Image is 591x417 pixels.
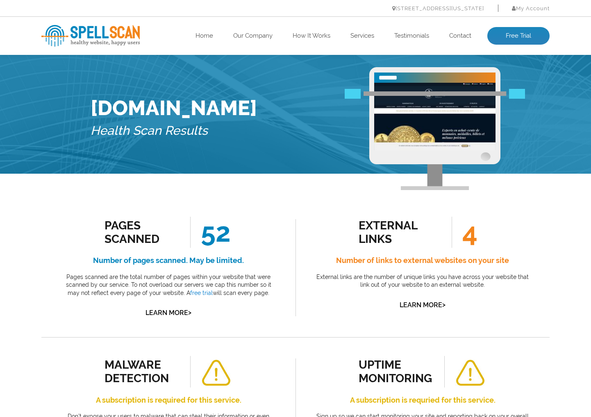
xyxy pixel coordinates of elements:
span: 4 [452,217,477,248]
div: external links [359,219,433,246]
span: > [442,299,446,310]
img: alert [455,360,485,386]
a: Learn More> [145,309,191,317]
div: Pages Scanned [105,219,179,246]
h4: Number of pages scanned. May be limited. [60,254,277,267]
span: > [188,307,191,318]
h4: A subscription is requried for this service. [314,394,531,407]
div: malware detection [105,358,179,385]
a: free trial [190,290,213,296]
h1: [DOMAIN_NAME] [91,96,257,120]
a: Learn More> [400,301,446,309]
h5: Health Scan Results [91,120,257,142]
h4: Number of links to external websites on your site [314,254,531,267]
img: Free Webiste Analysis [345,90,525,100]
p: Pages scanned are the total number of pages within your website that were scanned by our service.... [60,273,277,297]
div: uptime monitoring [359,358,433,385]
h4: A subscription is required for this service. [60,394,277,407]
img: Free Webiste Analysis [369,67,500,190]
img: alert [201,360,231,386]
span: 52 [190,217,231,248]
p: External links are the number of unique links you have across your website that link out of your ... [314,273,531,289]
img: Free Website Analysis [374,83,496,150]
